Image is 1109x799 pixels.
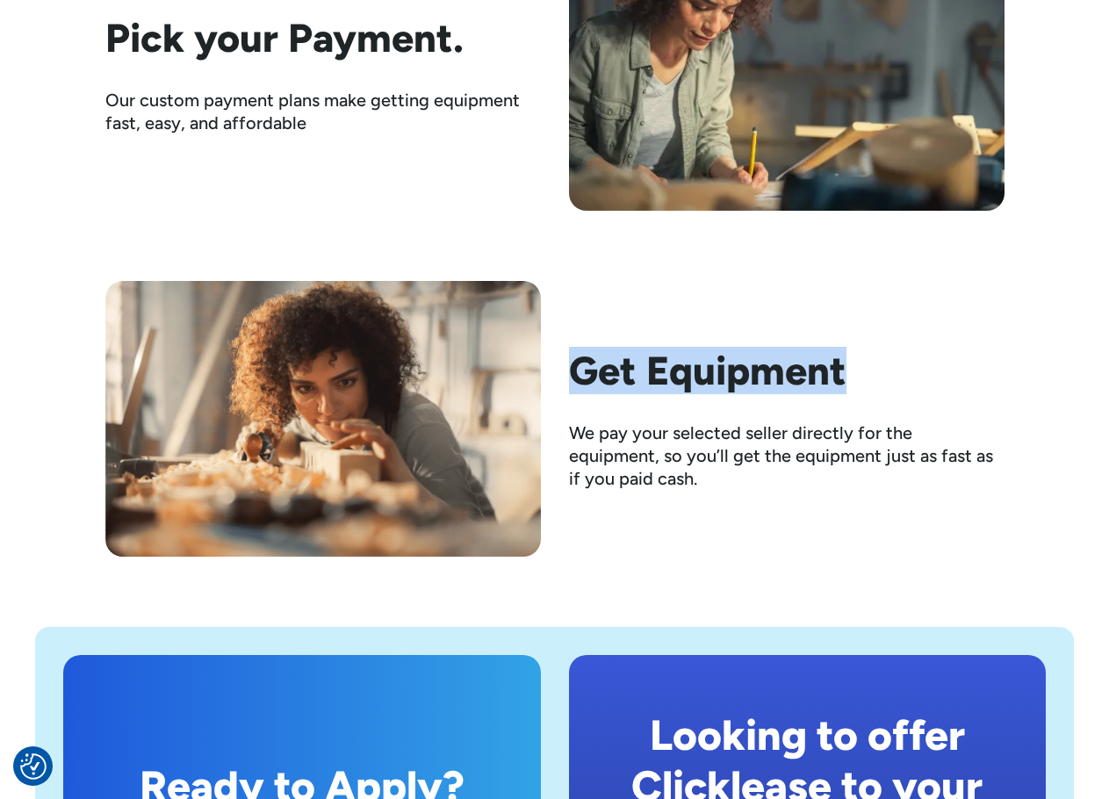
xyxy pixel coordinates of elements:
h2: Get Equipment [569,348,1005,393]
div: We pay your selected seller directly for the equipment, so you’ll get the equipment just as fast ... [569,421,1005,490]
img: Woman examining a piece of wood she has been woodworking [105,281,541,557]
button: Consent Preferences [20,753,47,780]
img: Revisit consent button [20,753,47,780]
div: Our custom payment plans make getting equipment fast, easy, and affordable [105,89,541,134]
h2: Pick your Payment. [105,15,541,61]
